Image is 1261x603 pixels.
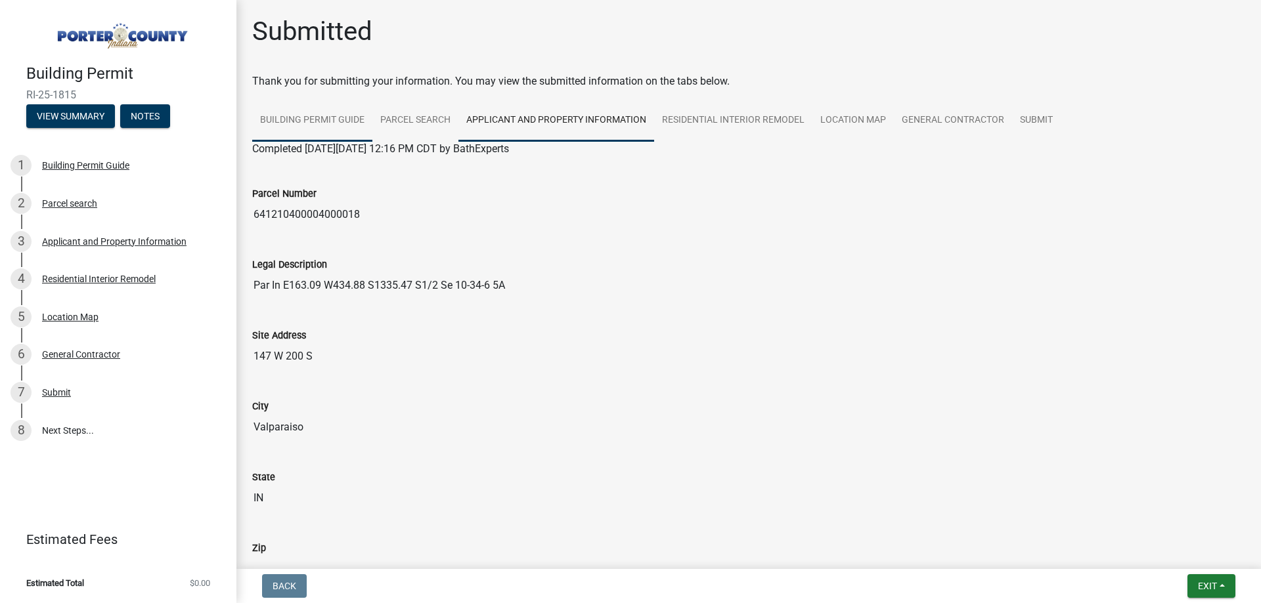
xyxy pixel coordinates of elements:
[262,574,307,598] button: Back
[273,581,296,591] span: Back
[11,526,215,552] a: Estimated Fees
[372,100,458,142] a: Parcel search
[190,579,210,587] span: $0.00
[458,100,654,142] a: Applicant and Property Information
[252,142,509,155] span: Completed [DATE][DATE] 12:16 PM CDT by BathExperts
[26,104,115,128] button: View Summary
[42,350,120,359] div: General Contractor
[11,193,32,214] div: 2
[252,331,306,341] label: Site Address
[1198,581,1217,591] span: Exit
[252,473,275,482] label: State
[11,306,32,327] div: 5
[26,14,215,51] img: Porter County, Indiana
[120,104,170,128] button: Notes
[42,237,187,246] div: Applicant and Property Information
[42,274,156,283] div: Residential Interior Remodel
[11,155,32,176] div: 1
[42,312,99,322] div: Location Map
[26,64,226,83] h4: Building Permit
[26,89,210,101] span: RI-25-1815
[252,73,1245,89] div: Thank you for submitting your information. You may view the submitted information on the tabs below.
[26,112,115,122] wm-modal-confirm: Summary
[26,579,84,587] span: Estimated Total
[252,16,372,47] h1: Submitted
[252,402,269,411] label: City
[252,260,327,270] label: Legal Description
[11,420,32,441] div: 8
[42,199,97,208] div: Parcel search
[252,100,372,142] a: Building Permit Guide
[812,100,894,142] a: Location Map
[654,100,812,142] a: Residential Interior Remodel
[120,112,170,122] wm-modal-confirm: Notes
[1012,100,1061,142] a: Submit
[42,388,71,397] div: Submit
[42,161,129,170] div: Building Permit Guide
[252,190,317,199] label: Parcel Number
[11,268,32,289] div: 4
[1187,574,1235,598] button: Exit
[252,544,266,553] label: Zip
[11,382,32,403] div: 7
[894,100,1012,142] a: General Contractor
[11,344,32,365] div: 6
[11,231,32,252] div: 3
